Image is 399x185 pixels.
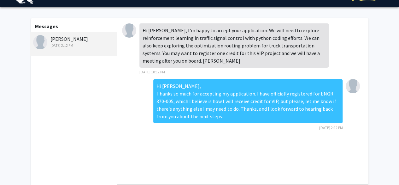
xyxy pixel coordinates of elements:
[33,35,115,48] div: [PERSON_NAME]
[122,23,136,38] img: Liang Zhang
[346,79,360,93] img: Talin Jindal
[139,23,329,68] div: Hi [PERSON_NAME], I'm happy to accept your application. We will need to explore reinforcement lea...
[139,70,165,74] span: [DATE] 10:12 PM
[35,23,58,29] b: Messages
[33,35,47,49] img: Liang Zhang
[33,43,115,48] div: [DATE] 2:12 PM
[319,125,343,130] span: [DATE] 2:12 PM
[153,79,343,123] div: Hi [PERSON_NAME], Thanks so much for accepting my application. I have officially registered for E...
[5,157,27,180] iframe: Chat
